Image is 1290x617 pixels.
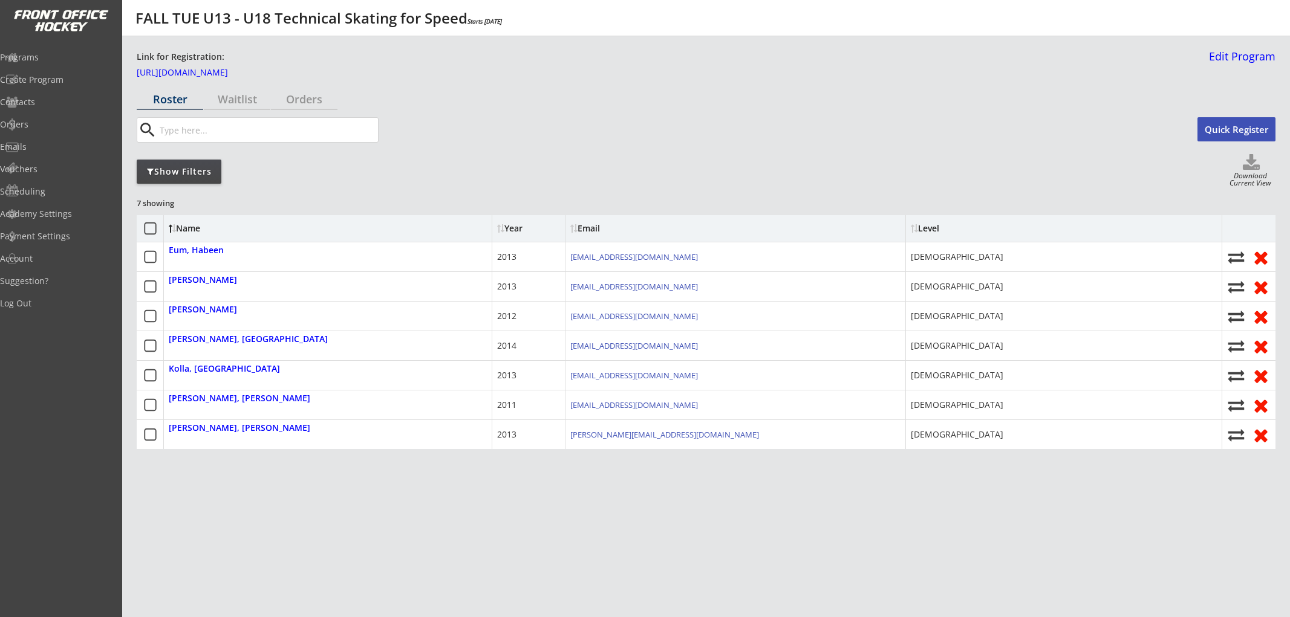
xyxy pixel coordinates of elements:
button: Move player [1227,367,1245,384]
em: Starts [DATE] [467,17,502,25]
button: Remove from roster (no refund) [1251,396,1271,415]
button: Remove from roster (no refund) [1251,337,1271,355]
button: Move player [1227,308,1245,325]
div: [DEMOGRAPHIC_DATA] [911,340,1003,352]
div: Level [911,224,1020,233]
div: Orders [271,94,337,105]
div: [DEMOGRAPHIC_DATA] [911,280,1003,292]
div: [PERSON_NAME], [PERSON_NAME] [169,393,310,404]
div: [PERSON_NAME] [169,275,237,285]
div: 2014 [497,340,516,352]
div: Show Filters [137,166,221,178]
button: Remove from roster (no refund) [1251,277,1271,296]
div: [DEMOGRAPHIC_DATA] [911,310,1003,322]
div: Eum, Habeen [169,245,224,256]
div: [PERSON_NAME] [169,305,237,315]
button: Move player [1227,427,1245,443]
div: Name [169,224,267,233]
button: Move player [1227,397,1245,413]
img: FOH%20White%20Logo%20Transparent.png [13,10,109,32]
a: [EMAIL_ADDRESS][DOMAIN_NAME] [570,370,698,381]
a: [URL][DOMAIN_NAME] [137,68,258,82]
div: Roster [137,94,203,105]
div: Year [497,224,560,233]
div: Link for Registration: [137,51,226,63]
button: Quick Register [1197,117,1275,141]
button: Click to download full roster. Your browser settings may try to block it, check your security set... [1227,154,1275,172]
div: [DEMOGRAPHIC_DATA] [911,399,1003,411]
div: 2013 [497,280,516,292]
div: 2012 [497,310,516,322]
a: [EMAIL_ADDRESS][DOMAIN_NAME] [570,281,698,292]
a: [EMAIL_ADDRESS][DOMAIN_NAME] [570,251,698,262]
button: Remove from roster (no refund) [1251,307,1271,326]
div: 2013 [497,369,516,381]
input: Type here... [157,118,378,142]
div: 2013 [497,428,516,441]
div: [PERSON_NAME], [GEOGRAPHIC_DATA] [169,334,328,344]
div: 2013 [497,251,516,263]
div: [PERSON_NAME], [PERSON_NAME] [169,423,310,433]
a: [EMAIL_ADDRESS][DOMAIN_NAME] [570,340,698,351]
div: 7 showing [137,198,224,208]
button: Remove from roster (no refund) [1251,366,1271,385]
div: Waitlist [204,94,270,105]
a: [EMAIL_ADDRESS][DOMAIN_NAME] [570,399,698,410]
button: Move player [1227,249,1245,265]
button: Move player [1227,338,1245,354]
div: Kolla, [GEOGRAPHIC_DATA] [169,364,280,374]
button: search [137,120,157,140]
div: [DEMOGRAPHIC_DATA] [911,369,1003,381]
a: [EMAIL_ADDRESS][DOMAIN_NAME] [570,311,698,321]
a: [PERSON_NAME][EMAIL_ADDRESS][DOMAIN_NAME] [570,429,759,440]
div: Email [570,224,679,233]
button: Remove from roster (no refund) [1251,425,1271,444]
div: [DEMOGRAPHIC_DATA] [911,428,1003,441]
div: [DEMOGRAPHIC_DATA] [911,251,1003,263]
div: Download Current View [1225,172,1275,189]
button: Move player [1227,279,1245,295]
div: 2011 [497,399,516,411]
div: FALL TUE U13 - U18 Technical Skating for Speed [135,11,502,25]
button: Remove from roster (no refund) [1251,248,1271,267]
a: Edit Program [1204,51,1275,72]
